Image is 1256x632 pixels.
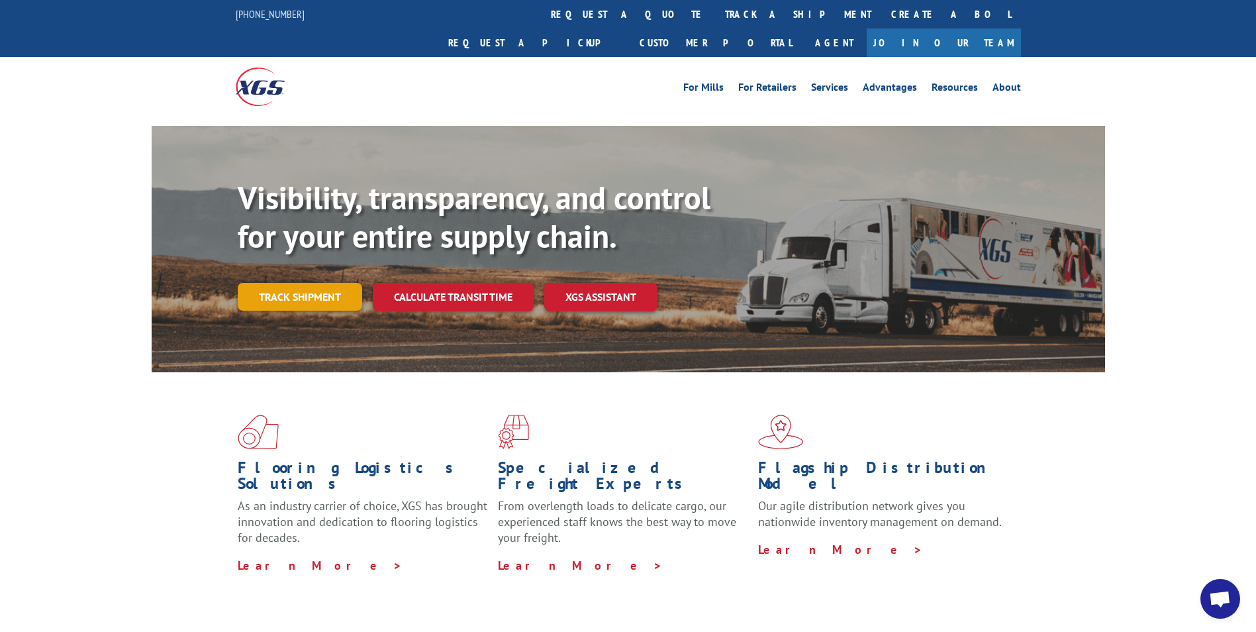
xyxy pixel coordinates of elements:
a: Learn More > [498,558,663,573]
a: [PHONE_NUMBER] [236,7,305,21]
h1: Flagship Distribution Model [758,460,1008,498]
img: xgs-icon-flagship-distribution-model-red [758,415,804,449]
span: Our agile distribution network gives you nationwide inventory management on demand. [758,498,1002,529]
a: About [992,82,1021,97]
a: Customer Portal [630,28,802,57]
a: XGS ASSISTANT [544,283,657,311]
img: xgs-icon-focused-on-flooring-red [498,415,529,449]
div: Open chat [1200,579,1240,619]
a: Calculate transit time [373,283,534,311]
p: From overlength loads to delicate cargo, our experienced staff knows the best way to move your fr... [498,498,748,557]
b: Visibility, transparency, and control for your entire supply chain. [238,177,710,256]
span: As an industry carrier of choice, XGS has brought innovation and dedication to flooring logistics... [238,498,487,545]
a: Track shipment [238,283,362,311]
h1: Specialized Freight Experts [498,460,748,498]
a: Request a pickup [438,28,630,57]
a: Services [811,82,848,97]
a: Resources [932,82,978,97]
a: Advantages [863,82,917,97]
h1: Flooring Logistics Solutions [238,460,488,498]
a: Agent [802,28,867,57]
a: Join Our Team [867,28,1021,57]
a: For Mills [683,82,724,97]
img: xgs-icon-total-supply-chain-intelligence-red [238,415,279,449]
a: Learn More > [238,558,403,573]
a: Learn More > [758,542,923,557]
a: For Retailers [738,82,797,97]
